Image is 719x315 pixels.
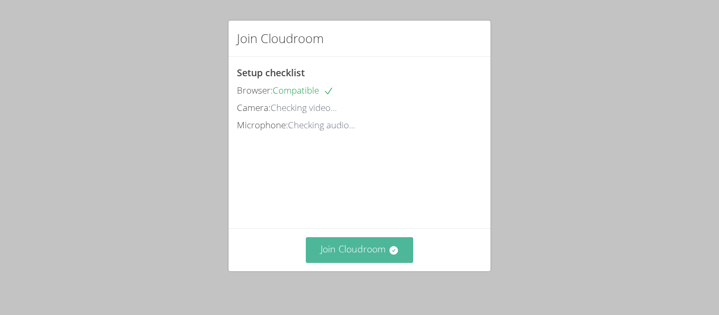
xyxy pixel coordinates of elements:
h2: Join Cloudroom [237,29,324,48]
span: Checking video... [271,101,337,114]
span: Browser: [237,84,273,96]
span: Compatible [273,84,334,96]
span: Camera: [237,101,271,114]
button: Join Cloudroom [306,237,414,263]
span: Checking audio... [288,119,355,131]
span: Microphone: [237,119,288,131]
span: Setup checklist [237,66,305,79]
